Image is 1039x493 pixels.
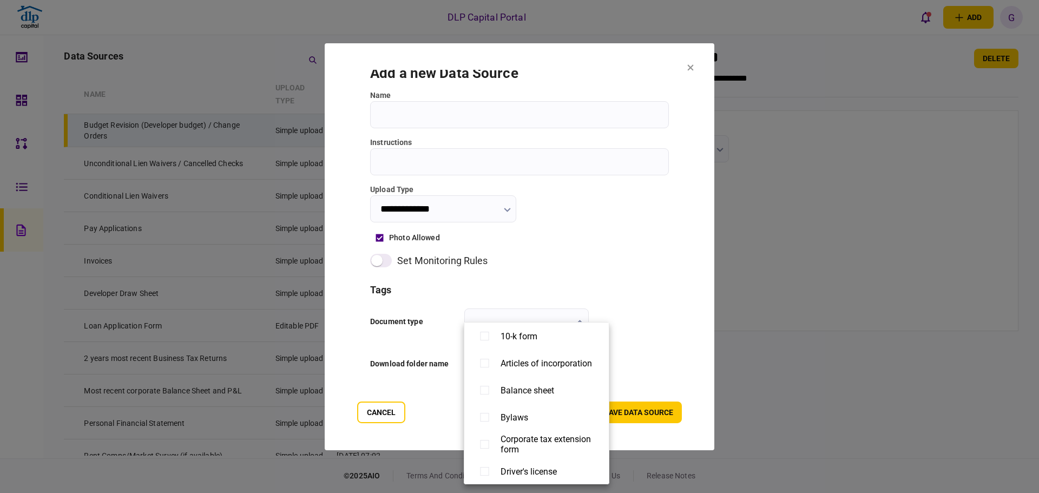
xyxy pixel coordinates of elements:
button: Balance sheet [475,381,598,400]
div: Driver's license [501,466,557,477]
button: Articles of incorporation [475,354,598,373]
button: 10-k form [475,327,598,346]
button: Corporate tax extension form [475,434,598,455]
div: Articles of incorporation [501,358,592,369]
div: Balance sheet [501,385,554,396]
button: Driver's license [475,462,598,481]
div: Corporate tax extension form [501,434,598,455]
button: Bylaws [475,408,598,427]
div: 10-k form [501,331,537,341]
div: Bylaws [501,412,528,423]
